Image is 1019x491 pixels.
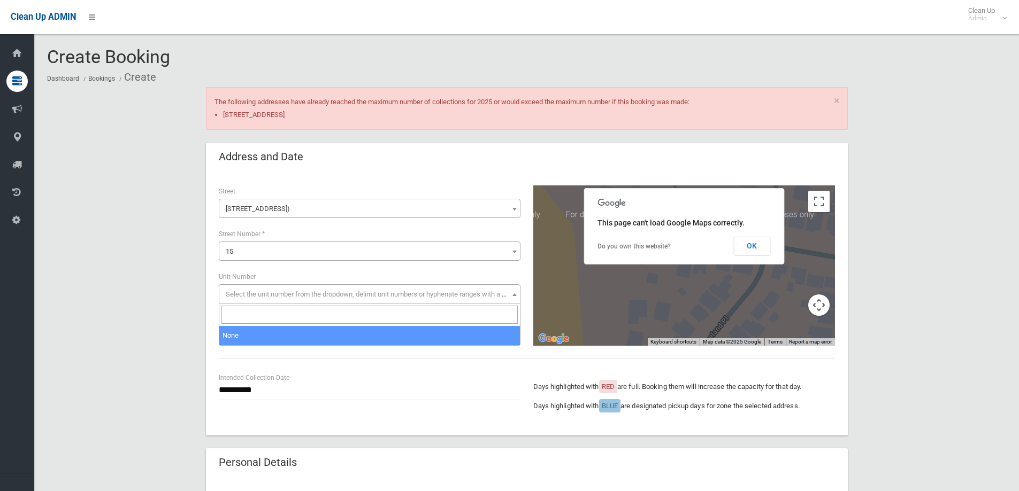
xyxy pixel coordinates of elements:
span: None [223,331,239,339]
img: Google [536,332,571,346]
button: OK [733,237,770,256]
a: Terms (opens in new tab) [768,339,783,345]
a: Report a map error [789,339,832,345]
a: Dashboard [47,75,79,82]
button: Map camera controls [808,294,830,316]
header: Address and Date [206,146,316,167]
a: Do you own this website? [597,243,671,250]
header: Personal Details [206,452,310,473]
button: Keyboard shortcuts [650,338,696,346]
span: 15 [226,247,233,255]
span: This page can't load Google Maps correctly. [597,219,745,227]
span: Create Booking [47,46,170,67]
a: Open this area in Google Maps (opens a new window) [536,332,571,346]
a: × [834,96,839,106]
span: Select the unit number from the dropdown, delimit unit numbers or hyphenate ranges with a comma [226,290,525,298]
button: Toggle fullscreen view [808,191,830,212]
span: Curzon Road (PADSTOW HEIGHTS 2211) [221,201,518,216]
span: Clean Up [963,6,1006,22]
span: Curzon Road (PADSTOW HEIGHTS 2211) [219,199,520,218]
span: RED [602,383,615,391]
span: Map data ©2025 Google [703,339,761,345]
div: The following addresses have already reached the maximum number of collections for 2025 or would ... [206,87,848,130]
span: 15 [219,241,520,261]
span: Clean Up ADMIN [11,12,76,22]
span: BLUE [602,402,618,410]
li: [STREET_ADDRESS] [223,108,839,121]
a: Bookings [88,75,115,82]
li: Create [117,67,156,87]
p: Days highlighted with are full. Booking them will increase the capacity for that day. [533,380,835,393]
small: Admin [968,14,995,22]
p: Days highlighted with are designated pickup days for zone the selected address. [533,400,835,412]
span: 15 [221,244,518,259]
